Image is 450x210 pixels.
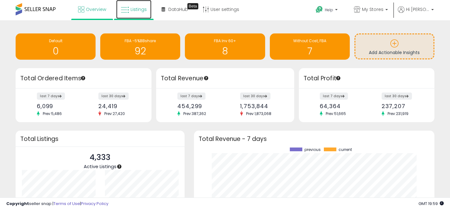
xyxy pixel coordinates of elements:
[180,111,209,116] span: Prev: 387,362
[131,6,147,12] span: Listings
[20,74,147,83] h3: Total Ordered Items
[362,6,383,12] span: My Stores
[161,74,289,83] h3: Total Revenue
[384,111,412,116] span: Prev: 231,919
[320,92,348,100] label: last 7 days
[369,49,420,56] span: Add Actionable Insights
[311,1,344,20] a: Help
[37,103,79,109] div: 6,099
[187,3,198,9] div: Tooltip anchor
[125,38,156,43] span: FBA -5%BBshare
[98,103,140,109] div: 24,419
[86,6,106,12] span: Overview
[315,6,323,13] i: Get Help
[323,111,349,116] span: Prev: 51,665
[199,137,430,141] h3: Total Revenue - 7 days
[304,147,321,152] span: previous
[19,46,92,56] h1: 0
[6,201,29,207] strong: Copyright
[103,46,177,56] h1: 92
[240,103,283,109] div: 1,753,844
[16,33,96,60] a: Default 0
[203,75,209,81] div: Tooltip anchor
[81,201,108,207] a: Privacy Policy
[49,38,62,43] span: Default
[100,33,180,60] a: FBA -5%BBshare 92
[98,92,129,100] label: last 30 days
[335,75,341,81] div: Tooltip anchor
[406,6,429,12] span: Hi [PERSON_NAME]
[6,201,108,207] div: seller snap | |
[185,33,265,60] a: FBA Inv 60+ 8
[84,152,116,163] p: 4,333
[40,111,65,116] span: Prev: 5,486
[116,164,122,169] div: Tooltip anchor
[320,103,362,109] div: 64,364
[84,163,116,170] span: Active Listings
[325,7,333,12] span: Help
[339,147,352,152] span: current
[382,92,412,100] label: last 30 days
[240,92,270,100] label: last 30 days
[304,74,430,83] h3: Total Profit
[168,6,188,12] span: DataHub
[177,103,220,109] div: 454,299
[273,46,347,56] h1: 7
[214,38,236,43] span: FBA Inv 60+
[80,75,86,81] div: Tooltip anchor
[293,38,326,43] span: Without Cost, FBA
[101,111,128,116] span: Prev: 27,420
[243,111,274,116] span: Prev: 1,873,068
[270,33,350,60] a: Without Cost, FBA 7
[382,103,423,109] div: 237,207
[188,46,262,56] h1: 8
[37,92,65,100] label: last 7 days
[20,137,180,141] h3: Total Listings
[355,34,433,58] a: Add Actionable Insights
[418,201,444,207] span: 2025-08-15 19:59 GMT
[398,6,434,20] a: Hi [PERSON_NAME]
[177,92,205,100] label: last 7 days
[53,201,80,207] a: Terms of Use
